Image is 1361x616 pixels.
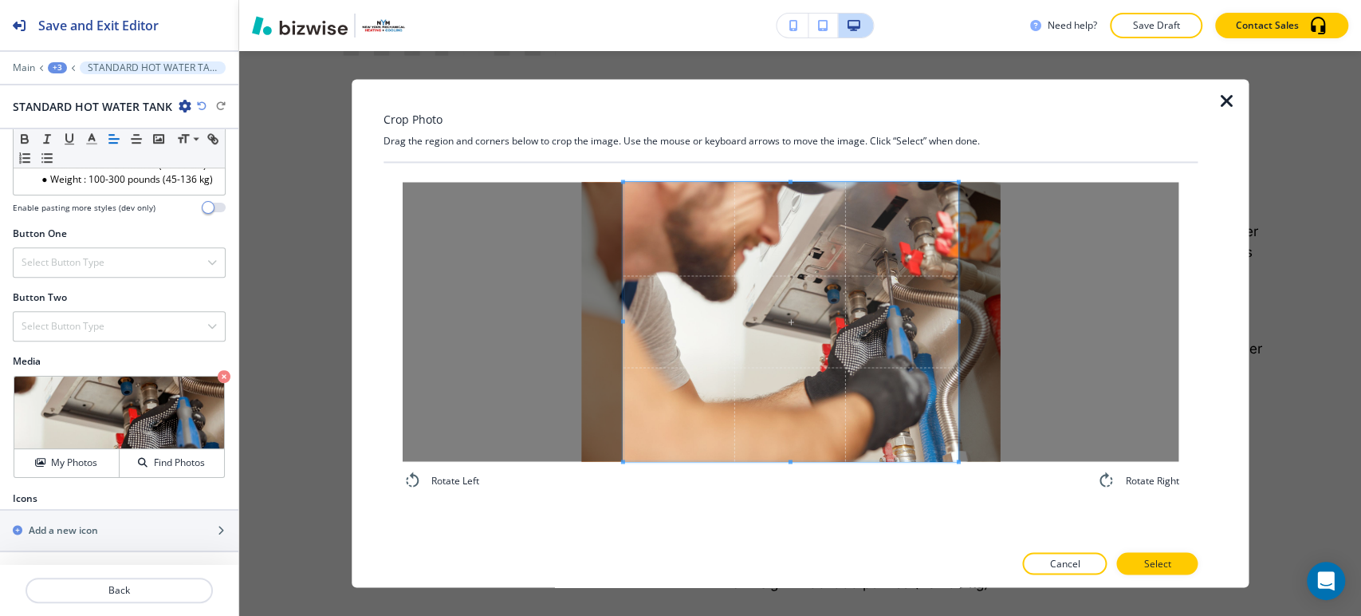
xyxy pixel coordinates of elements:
img: Bizwise Logo [252,16,348,35]
h4: Rotate Left [431,473,479,488]
h2: Save and Exit Editor [38,16,159,35]
div: My PhotosFind Photos [13,375,226,479]
p: Save Draft [1131,18,1182,33]
h4: Drag the region and corners below to crop the image. Use the mouse or keyboard arrows to move the... [384,134,1198,148]
h4: Select Button Type [22,319,104,334]
div: Rotate Right [1096,471,1178,490]
button: STANDARD HOT WATER TANK [80,61,226,74]
p: Back [27,583,211,598]
h2: Add a new icon [29,523,98,538]
p: Select [1143,557,1170,571]
button: Back [26,578,213,603]
h2: Media [13,354,226,369]
button: Find Photos [120,449,224,477]
h2: Button Two [13,290,67,305]
h2: STANDARD HOT WATER TANK [13,98,172,115]
button: Cancel [1022,553,1107,575]
h3: Crop Photo [384,111,443,128]
h4: Enable pasting more styles (dev only) [13,202,155,214]
p: STANDARD HOT WATER TANK [88,62,218,73]
button: Save Draft [1110,13,1202,38]
div: Rotate Left [403,471,479,490]
button: Contact Sales [1215,13,1348,38]
h4: Find Photos [154,456,205,470]
h4: Rotate Right [1125,473,1178,488]
button: Select [1116,553,1198,575]
h2: Button One [13,227,67,241]
h4: Select Button Type [22,255,104,270]
p: Contact Sales [1236,18,1299,33]
button: +3 [48,62,67,73]
img: Your Logo [362,19,405,33]
h2: Icons [13,492,37,506]
div: Open Intercom Messenger [1307,562,1345,600]
button: My Photos [14,449,120,477]
li: Weight : 100-300 pounds (45-136 kg) [36,172,217,187]
button: Main [13,62,35,73]
h3: Need help? [1048,18,1097,33]
p: Cancel [1049,557,1080,571]
h4: My Photos [51,456,97,470]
